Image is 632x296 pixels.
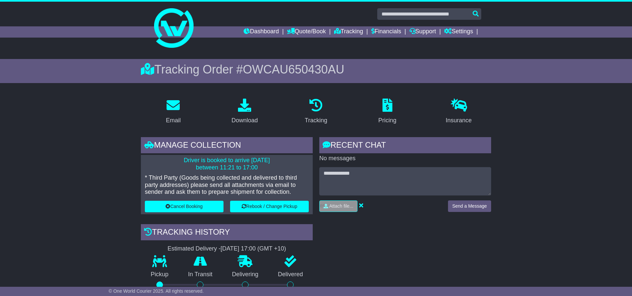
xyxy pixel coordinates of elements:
[409,26,436,38] a: Support
[227,96,262,127] a: Download
[141,224,313,242] div: Tracking history
[162,96,185,127] a: Email
[444,26,473,38] a: Settings
[319,155,491,162] p: No messages
[222,271,268,278] p: Delivering
[374,96,401,127] a: Pricing
[301,96,331,127] a: Tracking
[141,62,491,76] div: Tracking Order #
[371,26,401,38] a: Financials
[446,116,472,125] div: Insurance
[243,63,344,76] span: OWCAU650430AU
[334,26,363,38] a: Tracking
[230,201,309,212] button: Rebook / Change Pickup
[145,157,309,171] p: Driver is booked to arrive [DATE] between 11:21 to 17:00
[141,271,178,278] p: Pickup
[141,137,313,155] div: Manage collection
[441,96,476,127] a: Insurance
[268,271,313,278] p: Delivered
[305,116,327,125] div: Tracking
[109,288,204,294] span: © One World Courier 2025. All rights reserved.
[145,201,224,212] button: Cancel Booking
[378,116,396,125] div: Pricing
[287,26,326,38] a: Quote/Book
[221,245,286,252] div: [DATE] 17:00 (GMT +10)
[231,116,258,125] div: Download
[448,200,491,212] button: Send a Message
[145,174,309,196] p: * Third Party (Goods being collected and delivered to third party addresses) please send all atta...
[141,245,313,252] div: Estimated Delivery -
[319,137,491,155] div: RECENT CHAT
[244,26,279,38] a: Dashboard
[178,271,223,278] p: In Transit
[166,116,181,125] div: Email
